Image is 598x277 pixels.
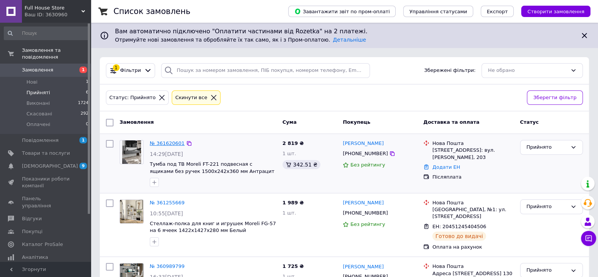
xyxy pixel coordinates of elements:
[86,89,89,96] span: 6
[22,47,91,61] span: Замовлення та повідомлення
[150,263,185,269] a: № 360989799
[22,67,53,73] span: Замовлення
[409,9,467,14] span: Управління статусами
[26,110,52,117] span: Скасовані
[26,89,50,96] span: Прийняті
[432,263,514,270] div: Нова Пошта
[150,210,183,216] span: 10:55[DATE]
[432,147,514,160] div: [STREET_ADDRESS]: вул. [PERSON_NAME], 203
[25,11,91,18] div: Ваш ID: 3630960
[150,151,183,157] span: 14:29[DATE]
[527,90,583,105] button: Зберегти фільтр
[488,67,567,75] div: Не обрано
[150,221,276,233] a: Стеллаж-полка для книг и игрушек Moreli FG-57 на 6 ячеек 1422x1427x280 мм Белый
[341,149,389,159] div: [PHONE_NUMBER]
[350,162,385,168] span: Без рейтингу
[113,64,120,71] div: 1
[432,270,514,277] div: Адреса [STREET_ADDRESS] 130
[79,137,87,143] span: 1
[283,119,297,125] span: Cума
[78,100,89,107] span: 1724
[79,67,87,73] span: 1
[487,9,508,14] span: Експорт
[22,176,70,189] span: Показники роботи компанії
[120,140,144,164] a: Фото товару
[333,37,366,43] a: Детальніше
[113,7,190,16] h1: Список замовлень
[283,140,304,146] span: 2 819 ₴
[527,143,567,151] div: Прийнято
[81,110,89,117] span: 292
[514,8,590,14] a: Створити замовлення
[4,26,89,40] input: Пошук
[527,266,567,274] div: Прийнято
[520,119,539,125] span: Статус
[161,63,370,78] input: Пошук за номером замовлення, ПІБ покупця, номером телефону, Email, номером накладної
[86,79,89,86] span: 1
[22,254,48,261] span: Аналітика
[350,221,385,227] span: Без рейтингу
[122,140,141,164] img: Фото товару
[120,119,154,125] span: Замовлення
[22,163,78,170] span: [DEMOGRAPHIC_DATA]
[288,6,396,17] button: Завантажити звіт по пром-оплаті
[432,199,514,206] div: Нова Пошта
[521,6,590,17] button: Створити замовлення
[79,163,87,169] span: 9
[343,263,384,271] a: [PERSON_NAME]
[432,232,486,241] div: Готово до видачі
[115,37,366,43] span: Отримуйте нові замовлення та обробляйте їх так само, як і з Пром-оплатою.
[22,150,70,157] span: Товари та послуги
[283,151,296,156] span: 1 шт.
[26,100,50,107] span: Виконані
[283,210,296,216] span: 1 шт.
[432,244,514,251] div: Оплата на рахунок
[343,199,384,207] a: [PERSON_NAME]
[120,199,144,224] a: Фото товару
[283,160,320,169] div: 342.51 ₴
[22,195,70,209] span: Панель управління
[527,203,567,211] div: Прийнято
[120,200,143,223] img: Фото товару
[22,137,59,144] span: Повідомлення
[26,121,50,128] span: Оплачені
[343,140,384,147] a: [PERSON_NAME]
[423,119,479,125] span: Доставка та оплата
[527,9,584,14] span: Створити замовлення
[150,140,185,146] a: № 361620601
[283,200,304,205] span: 1 989 ₴
[343,119,370,125] span: Покупець
[294,8,390,15] span: Завантажити звіт по пром-оплаті
[403,6,473,17] button: Управління статусами
[120,67,141,74] span: Фільтри
[86,121,89,128] span: 0
[22,228,42,235] span: Покупці
[22,241,63,248] span: Каталог ProSale
[174,94,209,102] div: Cкинути все
[432,206,514,220] div: [GEOGRAPHIC_DATA], №1: ул. [STREET_ADDRESS]
[150,200,185,205] a: № 361255669
[432,174,514,181] div: Післяплата
[115,27,574,36] span: Вам автоматично підключено "Оплатити частинами від Rozetka" на 2 платежі.
[25,5,81,11] span: Full House Store
[432,140,514,147] div: Нова Пошта
[432,224,486,229] span: ЕН: 20451245404506
[283,263,304,269] span: 1 725 ₴
[581,231,596,246] button: Чат з покупцем
[108,94,157,102] div: Статус: Прийнято
[150,161,274,174] a: Тумба под ТВ Moreli FT-221 подвесная с ящиками без ручек 1500х242х360 мм Антрацит
[424,67,475,74] span: Збережені фільтри:
[341,208,389,218] div: [PHONE_NUMBER]
[26,79,37,86] span: Нові
[432,164,460,170] a: Додати ЕН
[533,94,576,102] span: Зберегти фільтр
[22,215,42,222] span: Відгуки
[481,6,514,17] button: Експорт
